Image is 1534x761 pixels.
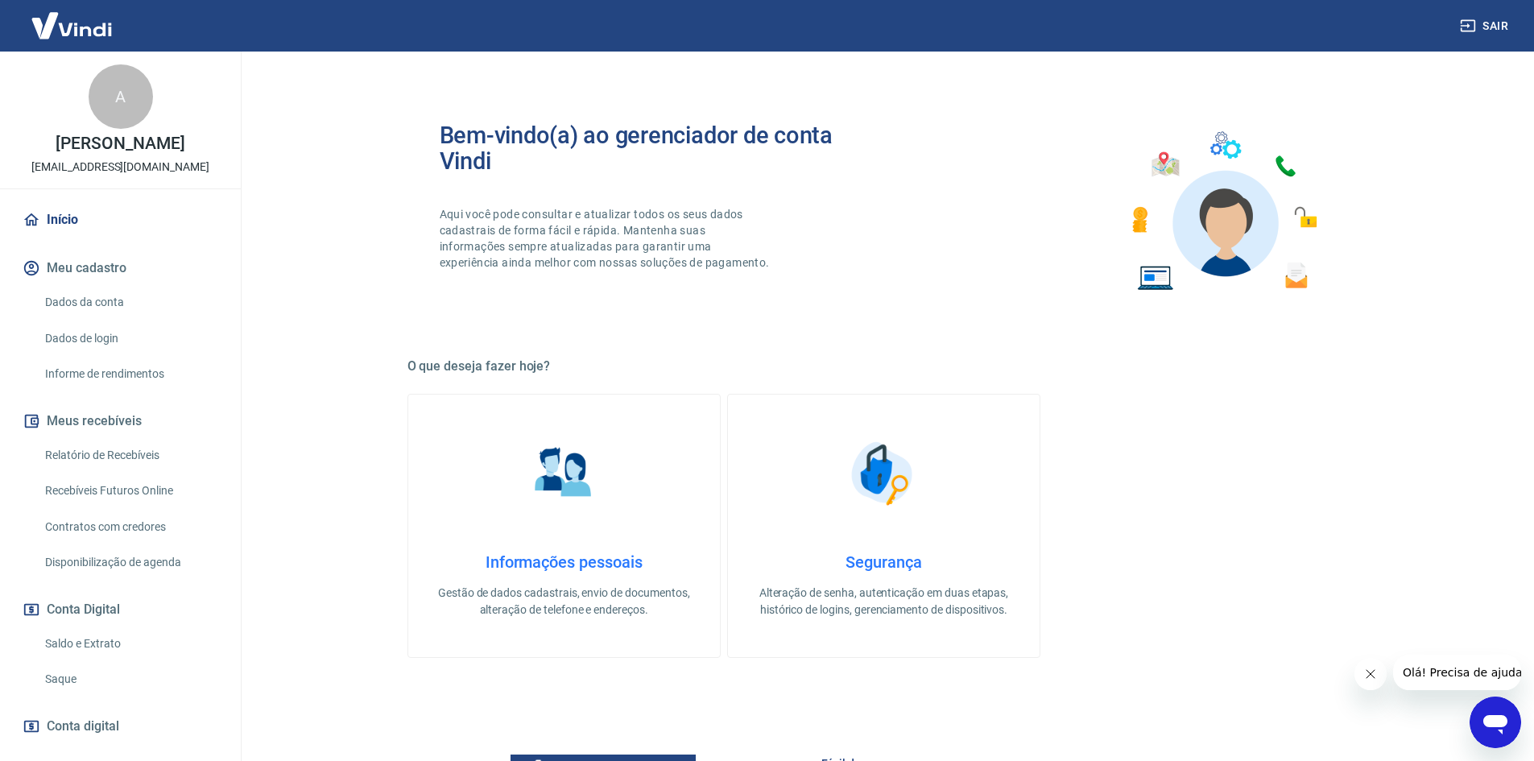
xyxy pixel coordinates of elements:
a: Saque [39,663,221,696]
p: Gestão de dados cadastrais, envio de documentos, alteração de telefone e endereços. [434,585,694,618]
iframe: Fechar mensagem [1354,658,1387,690]
span: Olá! Precisa de ajuda? [10,11,135,24]
a: Contratos com credores [39,511,221,544]
button: Sair [1457,11,1515,41]
button: Meus recebíveis [19,403,221,439]
a: Disponibilização de agenda [39,546,221,579]
a: Dados da conta [39,286,221,319]
iframe: Mensagem da empresa [1393,655,1521,690]
a: Conta digital [19,709,221,744]
div: A [89,64,153,129]
img: Segurança [843,433,924,514]
p: [PERSON_NAME] [56,135,184,152]
img: Informações pessoais [523,433,604,514]
a: Dados de login [39,322,221,355]
a: Saldo e Extrato [39,627,221,660]
span: Conta digital [47,715,119,738]
a: Informe de rendimentos [39,358,221,391]
iframe: Botão para abrir a janela de mensagens [1470,697,1521,748]
h4: Segurança [754,552,1014,572]
a: SegurançaSegurançaAlteração de senha, autenticação em duas etapas, histórico de logins, gerenciam... [727,394,1040,658]
p: [EMAIL_ADDRESS][DOMAIN_NAME] [31,159,209,176]
a: Início [19,202,221,238]
button: Meu cadastro [19,250,221,286]
h4: Informações pessoais [434,552,694,572]
a: Recebíveis Futuros Online [39,474,221,507]
button: Conta Digital [19,592,221,627]
a: Informações pessoaisInformações pessoaisGestão de dados cadastrais, envio de documentos, alteraçã... [407,394,721,658]
p: Aqui você pode consultar e atualizar todos os seus dados cadastrais de forma fácil e rápida. Mant... [440,206,773,271]
img: Imagem de um avatar masculino com diversos icones exemplificando as funcionalidades do gerenciado... [1118,122,1329,300]
img: Vindi [19,1,124,50]
h5: O que deseja fazer hoje? [407,358,1361,374]
p: Alteração de senha, autenticação em duas etapas, histórico de logins, gerenciamento de dispositivos. [754,585,1014,618]
h2: Bem-vindo(a) ao gerenciador de conta Vindi [440,122,884,174]
a: Relatório de Recebíveis [39,439,221,472]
